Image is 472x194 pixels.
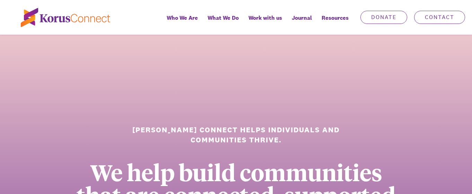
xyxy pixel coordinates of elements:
[203,10,244,35] a: What We Do
[162,10,203,35] a: Who We Are
[167,13,198,23] span: Who We Are
[21,8,110,27] img: korus-connect%2Fc5177985-88d5-491d-9cd7-4a1febad1357_logo.svg
[287,10,317,35] a: Journal
[360,11,407,24] a: Donate
[131,125,341,145] h1: [PERSON_NAME] Connect helps individuals and communities thrive.
[414,11,465,24] a: Contact
[317,10,353,35] div: Resources
[208,13,239,23] span: What We Do
[244,10,287,35] a: Work with us
[248,13,282,23] span: Work with us
[292,13,312,23] span: Journal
